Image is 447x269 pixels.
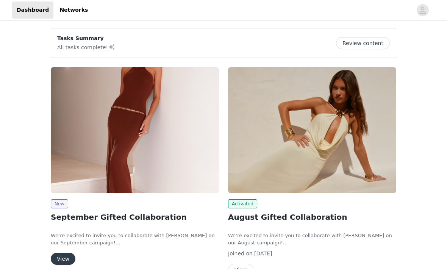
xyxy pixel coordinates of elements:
a: Networks [55,2,92,19]
button: View [51,253,75,265]
span: New [51,199,68,208]
p: We’re excited to invite you to collaborate with [PERSON_NAME] on our September campaign! [51,232,219,247]
a: Dashboard [12,2,53,19]
img: Peppermayo AUS [51,67,219,193]
button: Review content [336,37,390,49]
p: We’re excited to invite you to collaborate with [PERSON_NAME] on our August campaign! [228,232,396,247]
h2: August Gifted Collaboration [228,211,396,223]
a: View [51,256,75,262]
span: Activated [228,199,257,208]
span: [DATE] [254,250,272,256]
p: All tasks complete! [57,42,116,52]
p: Tasks Summary [57,34,116,42]
img: Peppermayo AUS [228,67,396,193]
div: avatar [419,4,426,16]
h2: September Gifted Collaboration [51,211,219,223]
span: Joined on [228,250,253,256]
